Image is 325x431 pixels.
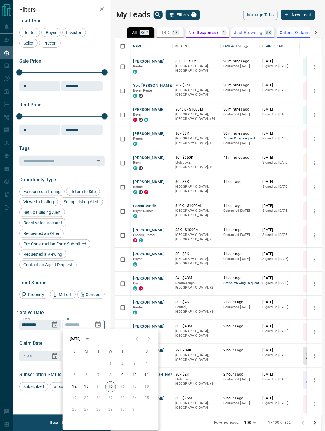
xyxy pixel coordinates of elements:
div: property.ca [133,118,137,122]
div: Last Active [223,38,242,55]
p: Contacted [DATE] [223,305,256,310]
p: [GEOGRAPHIC_DATA], [GEOGRAPHIC_DATA] [175,88,217,97]
p: Vancouver [175,305,217,314]
p: [GEOGRAPHIC_DATA], [GEOGRAPHIC_DATA] [175,208,217,218]
span: Renter [133,305,143,309]
p: [GEOGRAPHIC_DATA], [GEOGRAPHIC_DATA] [175,257,217,266]
span: Tuesday [93,346,104,358]
div: Set up Building Alert [19,208,65,217]
p: $0 - $48M [175,324,217,329]
span: subscribed [21,384,46,389]
p: 1 hour ago [223,251,256,257]
p: East End, Etobicoke, Etobicoke, Midtown, Midtown | Central, North York, Scarborough, West End, We... [175,112,217,121]
p: Contacted [DATE] [223,208,256,213]
button: more [310,207,319,216]
p: Signed up [DATE] [262,112,297,117]
p: $2K - $4K [175,348,217,353]
p: 1 hour ago [223,227,256,233]
span: Active Viewing Request [223,281,256,286]
span: Renter [21,30,38,35]
button: [PERSON_NAME] [133,155,165,161]
div: mrloft.ca [139,190,143,194]
p: 1 hour ago [223,179,256,184]
span: Monday [81,346,92,358]
p: [DATE] [262,59,297,64]
p: [DATE] [262,83,297,88]
div: Claimed Date [262,38,284,55]
p: 2 hours ago [223,324,256,329]
p: 1 hour ago [223,203,256,208]
p: $0 - $25M [175,396,217,401]
div: condos.ca [133,311,137,315]
p: $3K - $1000M [175,227,217,233]
span: Property [26,292,46,297]
p: Rows per page: [214,420,239,426]
p: [GEOGRAPHIC_DATA], [GEOGRAPHIC_DATA] [175,184,217,194]
button: more [310,376,319,385]
p: [GEOGRAPHIC_DATA], [GEOGRAPHIC_DATA] [175,353,217,362]
p: [DATE] [262,251,297,257]
div: mrloft.ca [139,118,143,122]
button: [PERSON_NAME] [133,300,165,305]
p: 1 [223,30,225,35]
div: condos.ca [133,94,137,98]
p: Contacted [DATE] [223,112,256,117]
div: condos.ca [133,214,137,218]
p: 2 hours ago [223,300,256,305]
span: Favourited a Listing [21,189,63,194]
p: $0 - $650K [175,155,217,160]
button: 12 [69,381,80,392]
div: Seller [19,39,38,48]
p: [DATE] [262,276,297,281]
p: West End, Toronto [175,136,217,145]
p: Signed up [DATE] [262,281,297,286]
span: Precon [41,41,59,45]
span: Sale Price [19,58,41,64]
h1: My Leads [116,10,151,20]
h2: Filters [19,6,105,13]
p: Signed up [DATE] [262,305,297,310]
button: Sort [242,42,250,51]
div: Buyer [41,28,61,37]
button: [PERSON_NAME] [133,107,165,113]
button: New Lead [281,10,315,20]
p: $40K - $1000M [175,203,217,208]
button: more [310,111,319,120]
p: 862 [141,30,148,35]
p: 41 minutes ago [223,155,256,160]
p: [DATE] [262,131,297,136]
button: more [310,255,319,264]
div: Investor [62,28,86,37]
p: [DATE] [262,107,297,112]
div: Details [172,38,220,55]
p: 1 hour ago [223,276,256,281]
span: MrLoft [57,292,74,297]
div: Return to Site [66,187,100,196]
p: [DATE] [262,300,297,305]
span: Saturday [141,346,152,358]
p: West End, Toronto [175,160,217,170]
button: Bayan Modir [133,203,156,209]
p: Etobicoke, Midtown | Central, North York, West End, Toronto [175,233,217,242]
div: mrloft.ca [139,166,143,170]
span: Reactivated Account [21,220,64,225]
span: Precon, Renter [133,233,156,237]
span: Buyer, Renter [133,89,153,92]
span: Thursday [117,346,128,358]
p: [DATE] [262,179,297,184]
label: To [67,317,70,321]
div: property.ca [144,190,148,194]
span: Return to Site [68,189,98,194]
button: more [310,62,319,71]
p: Criteria Obtained [280,30,313,35]
p: Do Not Contact [304,351,319,361]
span: Seller [21,41,35,45]
button: calendar view is open, switch to year view [82,334,92,344]
p: Not Responsive [189,30,219,35]
span: Buyer, Renter [133,209,153,213]
p: 30 minutes ago [223,83,256,88]
p: 53 [266,30,271,35]
span: Buyer [133,161,142,165]
button: more [310,231,319,240]
button: 13 [81,381,92,392]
